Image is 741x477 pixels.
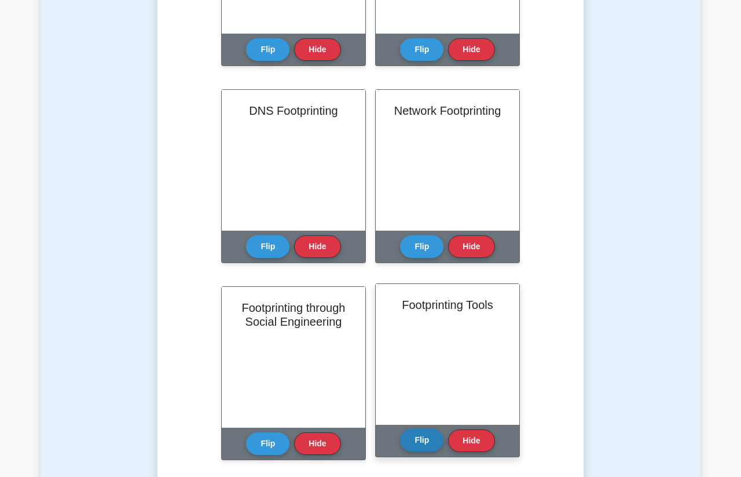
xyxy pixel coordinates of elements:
[236,301,351,329] h2: Footprinting through Social Engineering
[400,235,443,258] button: Flip
[246,235,289,258] button: Flip
[390,104,505,118] h2: Network Footprinting
[400,429,443,451] button: Flip
[294,235,340,258] button: Hide
[448,429,494,452] button: Hide
[400,38,443,61] button: Flip
[390,298,505,312] h2: Footprinting Tools
[236,104,351,118] h2: DNS Footprinting
[294,38,340,61] button: Hide
[448,235,494,258] button: Hide
[294,432,340,455] button: Hide
[448,38,494,61] button: Hide
[246,432,289,455] button: Flip
[246,38,289,61] button: Flip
